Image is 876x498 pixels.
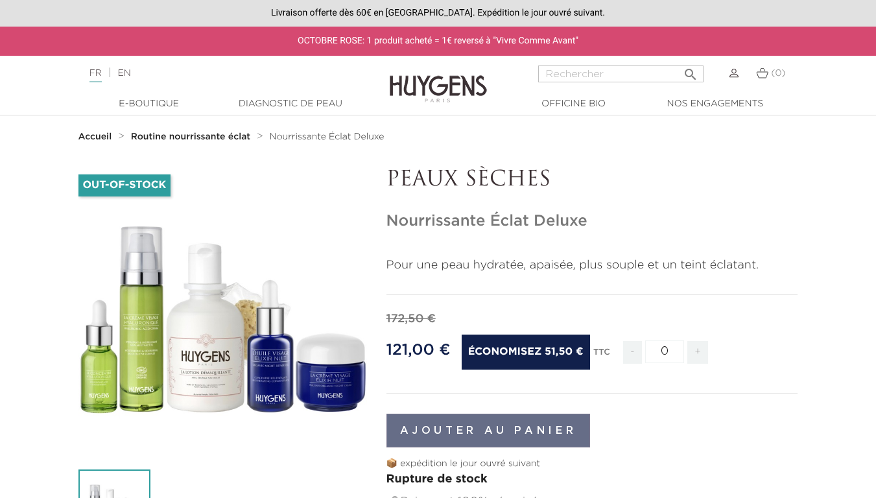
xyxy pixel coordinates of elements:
button:  [679,62,702,79]
div: TTC [593,338,610,373]
li: Out-of-Stock [78,174,171,196]
a: E-Boutique [84,97,214,111]
span: - [623,341,641,364]
i:  [683,63,698,78]
h1: Nourrissante Éclat Deluxe [386,212,798,231]
a: Officine Bio [509,97,639,111]
a: FR [89,69,102,82]
span: Économisez 51,50 € [462,335,590,370]
input: Quantité [645,340,684,363]
a: Nos engagements [650,97,780,111]
a: Nourrissante Éclat Deluxe [270,132,385,142]
a: EN [117,69,130,78]
span: Nourrissante Éclat Deluxe [270,132,385,141]
strong: Accueil [78,132,112,141]
button: Ajouter au panier [386,414,591,447]
p: Pour une peau hydratée, apaisée, plus souple et un teint éclatant. [386,257,798,274]
img: Huygens [390,54,487,104]
p: 📦 expédition le jour ouvré suivant [386,457,798,471]
a: Accueil [78,132,115,142]
a: Diagnostic de peau [226,97,355,111]
span: (0) [771,69,785,78]
div: | [83,65,355,81]
span: 121,00 € [386,342,451,358]
span: 172,50 € [386,313,436,325]
a: Routine nourrissante éclat [131,132,254,142]
span: Rupture de stock [386,473,488,485]
p: PEAUX SÈCHES [386,168,798,193]
strong: Routine nourrissante éclat [131,132,250,141]
span: + [687,341,708,364]
input: Rechercher [538,65,704,82]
